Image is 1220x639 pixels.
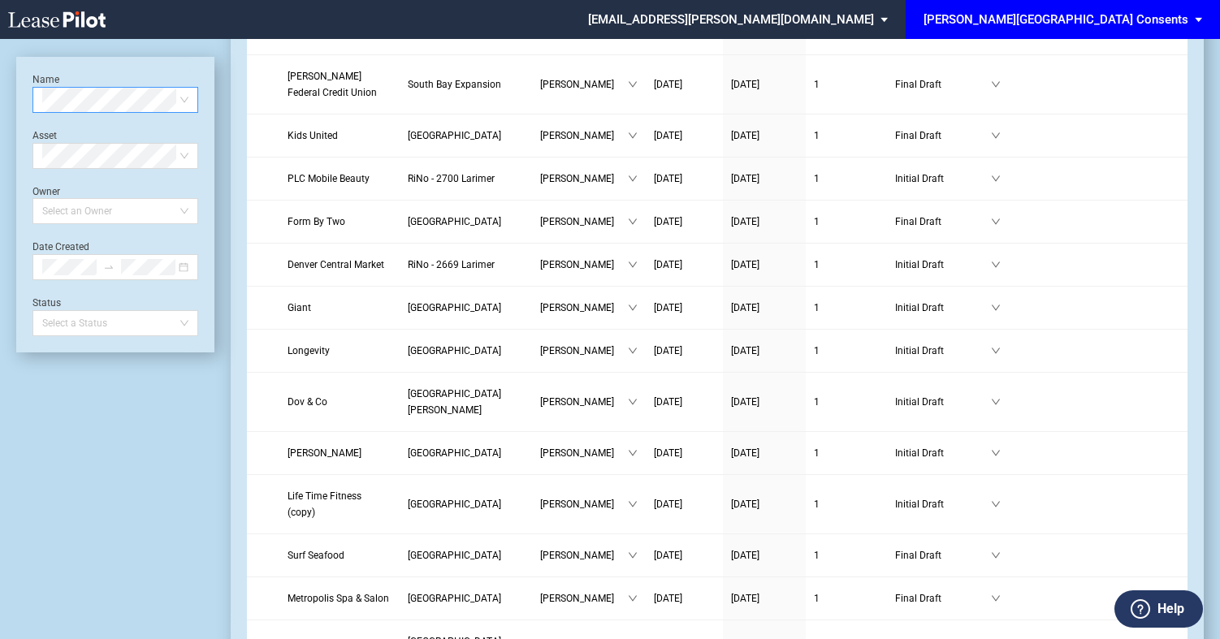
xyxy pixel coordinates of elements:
div: [PERSON_NAME][GEOGRAPHIC_DATA] Consents [924,12,1188,27]
span: to [103,261,115,273]
span: [DATE] [731,130,759,141]
span: down [628,346,638,356]
a: [DATE] [654,300,715,316]
span: 1 [814,173,820,184]
span: Princeton Shopping Center [408,130,501,141]
span: Freshfields Village [408,447,501,459]
a: [GEOGRAPHIC_DATA] [408,300,524,316]
span: 1 [814,79,820,90]
span: South Bay Expansion [408,79,501,90]
span: down [628,217,638,227]
a: PLC Mobile Beauty [288,171,392,187]
span: [DATE] [731,79,759,90]
span: [DATE] [654,216,682,227]
a: [DATE] [654,394,715,410]
span: RiNo - 2700 Larimer [408,173,495,184]
span: [PERSON_NAME] [540,343,628,359]
span: 1 [814,593,820,604]
span: 1 [814,130,820,141]
span: Life Time Fitness (copy) [288,490,361,518]
label: Help [1157,598,1184,620]
span: Freshfields Village [408,345,501,356]
span: Giant [288,302,311,313]
span: PLC Mobile Beauty [288,173,370,184]
a: Dov & Co [288,394,392,410]
a: [PERSON_NAME] Federal Credit Union [288,68,392,101]
span: [PERSON_NAME] [540,300,628,316]
span: Hanscom Federal Credit Union [288,71,377,98]
span: down [628,499,638,509]
span: Initial Draft [895,257,991,273]
span: 1 [814,447,820,459]
a: [DATE] [731,445,798,461]
a: 1 [814,547,879,563]
span: down [991,303,1001,313]
a: [DATE] [731,171,798,187]
span: [DATE] [654,345,682,356]
span: RiNo - 2669 Larimer [408,259,495,270]
span: down [628,174,638,183]
a: 1 [814,127,879,144]
span: Downtown Palm Beach Gardens [408,499,501,510]
label: Owner [32,186,60,197]
a: [DATE] [731,343,798,359]
span: down [628,594,638,603]
a: [DATE] [654,496,715,512]
span: down [991,397,1001,407]
span: Final Draft [895,547,991,563]
label: Status [32,297,61,309]
span: down [628,80,638,89]
a: 1 [814,257,879,273]
span: [DATE] [731,259,759,270]
span: Initial Draft [895,343,991,359]
a: [PERSON_NAME] [288,445,392,461]
span: Metropolis Spa & Salon [288,593,389,604]
a: Metropolis Spa & Salon [288,590,392,607]
a: [DATE] [654,76,715,93]
span: Initial Draft [895,300,991,316]
span: down [991,346,1001,356]
a: [GEOGRAPHIC_DATA] [408,214,524,230]
a: Denver Central Market [288,257,392,273]
span: 1 [814,302,820,313]
span: Initial Draft [895,171,991,187]
span: down [991,260,1001,270]
a: [DATE] [731,76,798,93]
span: swap-right [103,261,115,273]
span: [DATE] [731,499,759,510]
span: [PERSON_NAME] [540,547,628,563]
span: [DATE] [731,396,759,408]
span: Initial Draft [895,496,991,512]
span: Initial Draft [895,445,991,461]
a: [DATE] [654,445,715,461]
span: [PERSON_NAME] [540,127,628,144]
a: 1 [814,496,879,512]
a: Longevity [288,343,392,359]
a: RiNo - 2700 Larimer [408,171,524,187]
span: 1 [814,396,820,408]
span: Final Draft [895,127,991,144]
a: [GEOGRAPHIC_DATA] [408,547,524,563]
a: [GEOGRAPHIC_DATA] [408,343,524,359]
span: Princeton Shopping Center [408,593,501,604]
a: Giant [288,300,392,316]
a: South Bay Expansion [408,76,524,93]
span: down [991,174,1001,183]
span: down [991,217,1001,227]
span: [DATE] [731,302,759,313]
span: [PERSON_NAME] [540,171,628,187]
a: Life Time Fitness (copy) [288,488,392,520]
a: 1 [814,343,879,359]
a: 1 [814,214,879,230]
span: [DATE] [654,396,682,408]
span: Longevity [288,345,330,356]
span: down [991,550,1001,560]
a: [DATE] [731,590,798,607]
a: 1 [814,171,879,187]
span: [DATE] [731,593,759,604]
span: [DATE] [731,216,759,227]
label: Name [32,74,59,85]
a: 1 [814,445,879,461]
a: Form By Two [288,214,392,230]
span: 1 [814,550,820,561]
